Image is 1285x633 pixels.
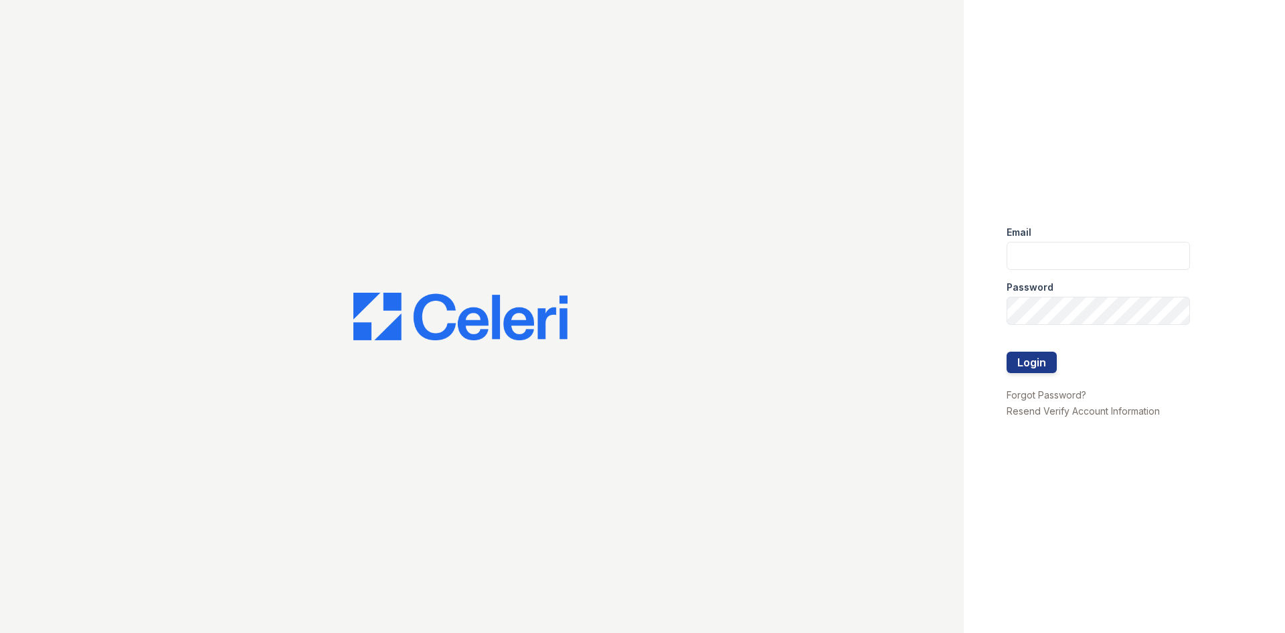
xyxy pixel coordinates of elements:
[1007,389,1086,401] a: Forgot Password?
[1007,281,1053,294] label: Password
[1007,352,1057,373] button: Login
[1007,226,1031,239] label: Email
[353,293,568,341] img: CE_Logo_Blue-a8612792a0a2168367f1c8372b55b34899dd931a85d93a1a3d3e32e68fde9ad4.png
[1007,405,1160,417] a: Resend Verify Account Information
